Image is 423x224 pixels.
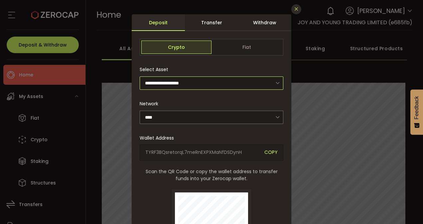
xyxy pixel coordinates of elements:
[140,168,283,182] span: Scan the QR Code or copy the wallet address to transfer funds into your Zerocap wallet.
[414,96,420,119] span: Feedback
[211,41,282,54] span: Fiat
[291,4,301,14] button: Close
[132,14,185,31] div: Deposit
[145,149,259,157] span: TYRF3BQsretorqL7meRnEXPXMaNfDSDynH
[140,135,178,141] label: Wallet Address
[185,14,238,31] div: Transfer
[342,152,423,224] iframe: Chat Widget
[141,41,211,54] span: Crypto
[264,149,278,157] span: COPY
[238,14,291,31] div: Withdraw
[140,100,162,107] label: Network
[410,89,423,135] button: Feedback - Show survey
[140,66,172,73] label: Select Asset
